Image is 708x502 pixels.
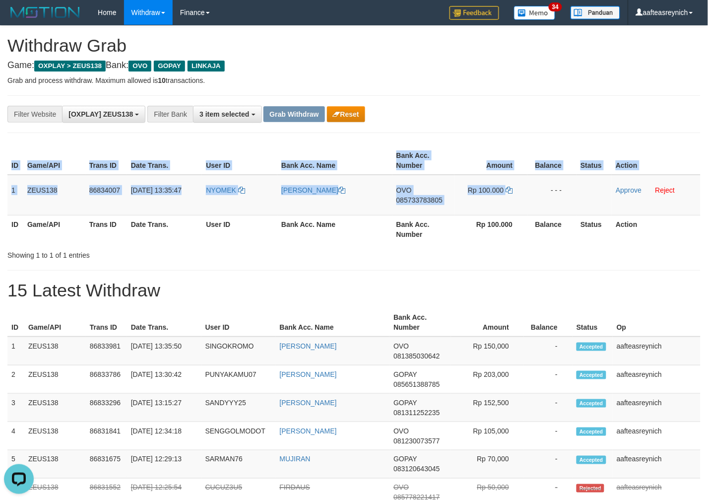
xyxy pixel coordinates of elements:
[24,450,86,479] td: ZEUS138
[451,394,524,422] td: Rp 152,500
[392,146,454,175] th: Bank Acc. Number
[24,422,86,450] td: ZEUS138
[389,308,451,337] th: Bank Acc. Number
[127,422,201,450] td: [DATE] 12:34:18
[129,61,151,72] span: OVO
[7,365,24,394] td: 2
[393,399,417,407] span: GOPAY
[86,422,127,450] td: 86831841
[127,450,201,479] td: [DATE] 12:29:13
[7,422,24,450] td: 4
[7,450,24,479] td: 5
[201,365,276,394] td: PUNYAKAMU07
[613,450,701,479] td: aafteasreynich
[655,186,675,194] a: Reject
[7,308,24,337] th: ID
[127,215,202,243] th: Date Trans.
[613,365,701,394] td: aafteasreynich
[7,337,24,365] td: 1
[577,343,606,351] span: Accepted
[396,186,412,194] span: OVO
[392,215,454,243] th: Bank Acc. Number
[263,106,324,122] button: Grab Withdraw
[68,110,133,118] span: [OXPLAY] ZEUS138
[451,450,524,479] td: Rp 70,000
[86,450,127,479] td: 86831675
[7,215,23,243] th: ID
[616,186,642,194] a: Approve
[206,186,236,194] span: NYOMEK
[577,371,606,379] span: Accepted
[7,36,701,56] h1: Withdraw Grab
[86,308,127,337] th: Trans ID
[527,175,577,215] td: - - -
[451,337,524,365] td: Rp 150,000
[280,342,337,350] a: [PERSON_NAME]
[468,186,504,194] span: Rp 100.000
[202,215,277,243] th: User ID
[24,365,86,394] td: ZEUS138
[23,146,85,175] th: Game/API
[201,450,276,479] td: SARMAN76
[127,308,201,337] th: Date Trans.
[577,484,604,493] span: Rejected
[450,6,499,20] img: Feedback.jpg
[451,365,524,394] td: Rp 203,000
[201,308,276,337] th: User ID
[127,146,202,175] th: Date Trans.
[524,394,573,422] td: -
[202,146,277,175] th: User ID
[7,75,701,85] p: Grab and process withdraw. Maximum allowed is transactions.
[612,146,701,175] th: Action
[393,370,417,378] span: GOPAY
[280,399,337,407] a: [PERSON_NAME]
[613,422,701,450] td: aafteasreynich
[127,365,201,394] td: [DATE] 13:30:42
[201,394,276,422] td: SANDYYY25
[23,215,85,243] th: Game/API
[201,337,276,365] td: SINGOKROMO
[85,215,127,243] th: Trans ID
[577,146,612,175] th: Status
[506,186,513,194] a: Copy 100000 to clipboard
[7,146,23,175] th: ID
[613,308,701,337] th: Op
[393,427,409,435] span: OVO
[193,106,261,123] button: 3 item selected
[277,215,392,243] th: Bank Acc. Name
[571,6,620,19] img: panduan.png
[24,308,86,337] th: Game/API
[86,394,127,422] td: 86833296
[85,146,127,175] th: Trans ID
[199,110,249,118] span: 3 item selected
[131,186,182,194] span: [DATE] 13:35:47
[7,175,23,215] td: 1
[188,61,225,72] span: LINKAJA
[86,337,127,365] td: 86833981
[454,215,528,243] th: Rp 100.000
[7,61,701,71] h4: Game: Bank:
[524,450,573,479] td: -
[393,380,440,388] span: Copy 085651388785 to clipboard
[127,337,201,365] td: [DATE] 13:35:50
[613,337,701,365] td: aafteasreynich
[454,146,528,175] th: Amount
[7,246,288,260] div: Showing 1 to 1 of 1 entries
[527,146,577,175] th: Balance
[4,4,34,34] button: Open LiveChat chat widget
[573,308,613,337] th: Status
[280,427,337,435] a: [PERSON_NAME]
[277,146,392,175] th: Bank Acc. Name
[524,337,573,365] td: -
[396,196,443,204] span: Copy 085733783805 to clipboard
[280,484,310,492] a: FIRDAUS
[527,215,577,243] th: Balance
[24,337,86,365] td: ZEUS138
[7,106,62,123] div: Filter Website
[281,186,345,194] a: [PERSON_NAME]
[524,365,573,394] td: -
[7,281,701,300] h1: 15 Latest Withdraw
[514,6,556,20] img: Button%20Memo.svg
[23,175,85,215] td: ZEUS138
[393,455,417,463] span: GOPAY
